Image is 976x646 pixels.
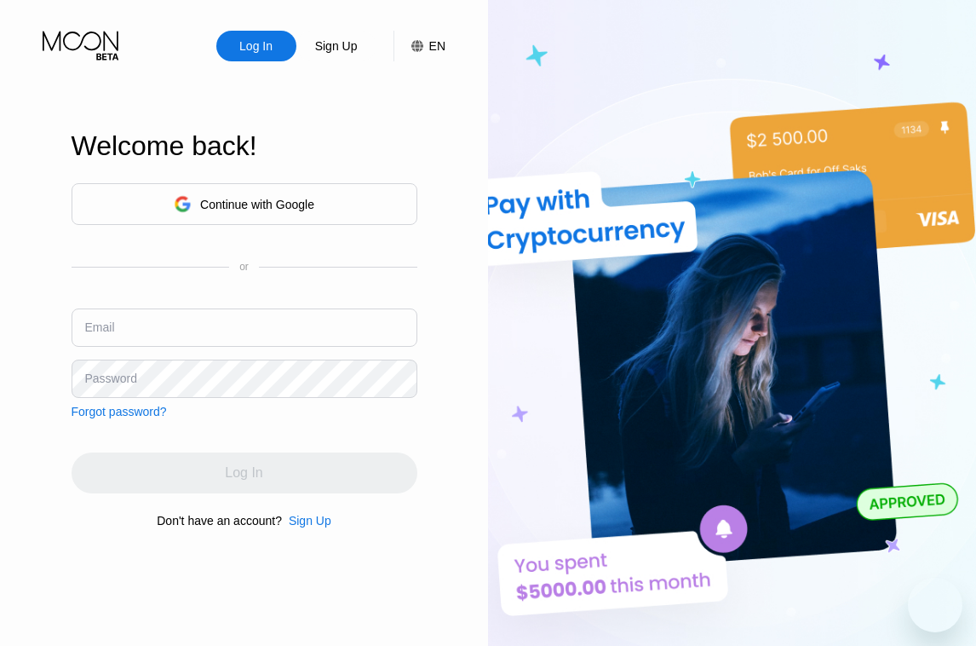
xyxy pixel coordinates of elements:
div: Sign Up [296,31,376,61]
div: Sign Up [282,514,331,528]
div: Log In [238,37,274,55]
div: Sign Up [313,37,359,55]
div: Email [85,320,115,334]
div: Sign Up [289,514,331,528]
div: Continue with Google [200,198,314,211]
div: Continue with Google [72,183,417,225]
div: Password [85,372,137,385]
div: Welcome back! [72,130,417,162]
div: Forgot password? [72,405,167,418]
div: or [239,261,249,273]
div: EN [429,39,445,53]
div: Log In [216,31,296,61]
div: Don't have an account? [157,514,282,528]
div: EN [393,31,445,61]
iframe: Button to launch messaging window [908,578,962,632]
